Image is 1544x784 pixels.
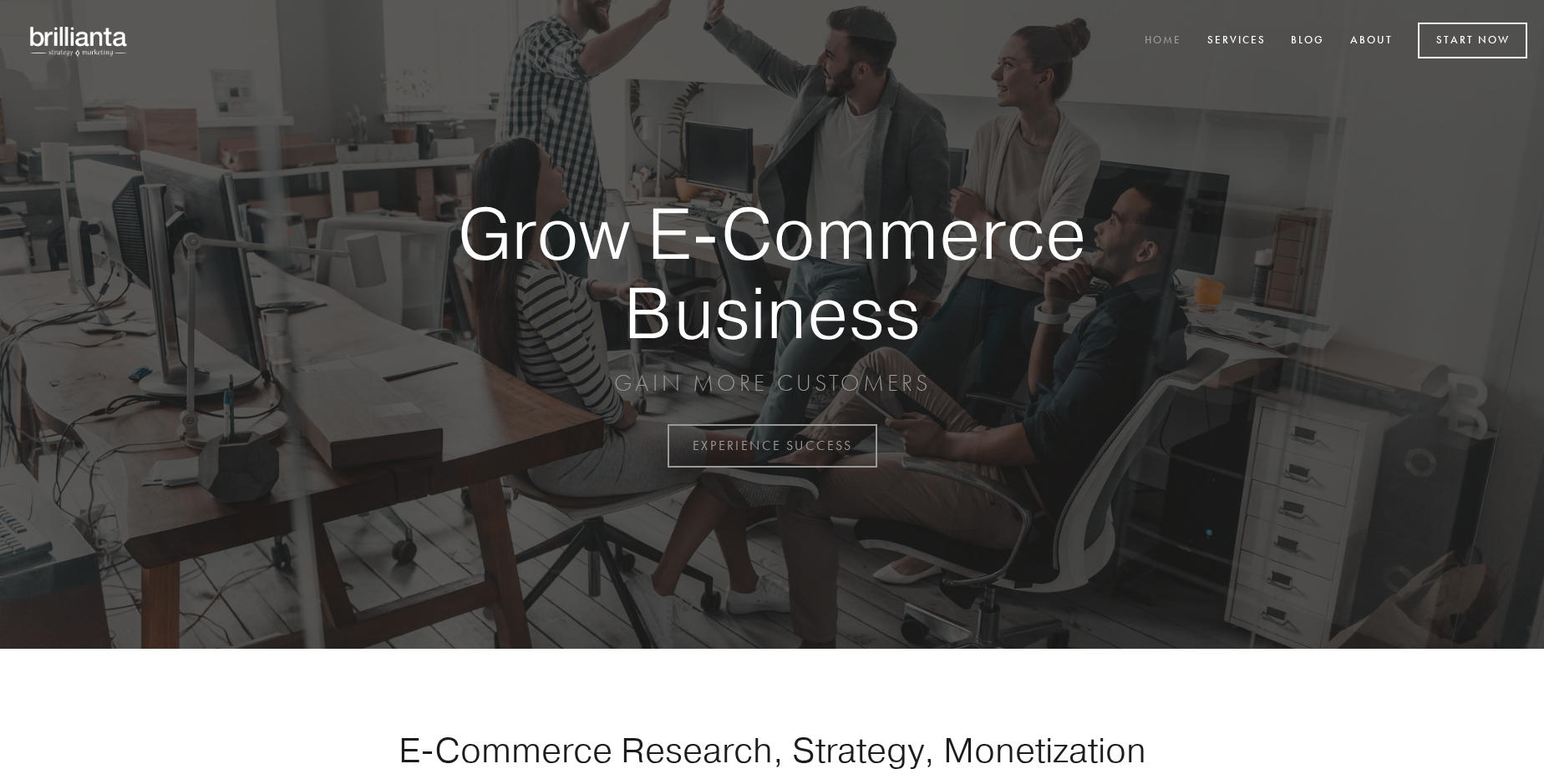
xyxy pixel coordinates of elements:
a: Start Now [1418,23,1527,58]
h1: E-Commerce Research, Strategy, Monetization [346,729,1198,771]
a: About [1339,28,1404,55]
img: brillianta - research, strategy, marketing [17,17,142,65]
a: Services [1196,28,1277,55]
a: Home [1134,28,1192,55]
a: Blog [1280,28,1335,55]
a: EXPERIENCE SUCCESS [668,424,877,468]
p: GAIN MORE CUSTOMERS [399,368,1145,398]
strong: Grow E-Commerce Business [399,194,1145,352]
